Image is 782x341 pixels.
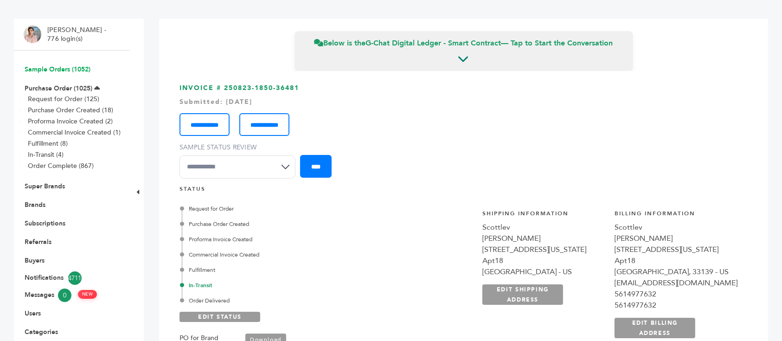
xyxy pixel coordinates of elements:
a: Brands [25,200,45,209]
a: Sample Orders (1052) [25,65,90,74]
div: [GEOGRAPHIC_DATA], 33139 - US [615,266,737,277]
a: EDIT BILLING ADDRESS [615,318,695,338]
a: Subscriptions [25,219,65,228]
h4: Shipping Information [482,210,605,222]
a: Fulfillment (8) [28,139,68,148]
span: Below is the — Tap to Start the Conversation [314,38,613,48]
a: Super Brands [25,182,65,191]
a: Purchase Order Created (18) [28,106,113,115]
a: Buyers [25,256,45,265]
div: Purchase Order Created [182,220,378,228]
a: Referrals [25,238,51,246]
span: NEW [78,290,97,299]
div: Apt18 [615,255,737,266]
div: Order Delivered [182,296,378,305]
div: Scottlev [482,222,605,233]
h4: STATUS [179,185,748,198]
div: 5614977632 [615,289,737,300]
a: EDIT SHIPPING ADDRESS [482,284,563,305]
div: Scottlev [615,222,737,233]
label: Sample Status Review [179,143,300,152]
a: Order Complete (867) [28,161,94,170]
div: [PERSON_NAME] [615,233,737,244]
span: 0 [58,289,71,302]
div: [GEOGRAPHIC_DATA] - US [482,266,605,277]
a: Commercial Invoice Created (1) [28,128,121,137]
div: Submitted: [DATE] [179,97,748,107]
div: [STREET_ADDRESS][US_STATE] [482,244,605,255]
div: Fulfillment [182,266,378,274]
div: Request for Order [182,205,378,213]
a: EDIT STATUS [179,312,260,322]
li: [PERSON_NAME] - 776 login(s) [47,26,109,44]
a: In-Transit (4) [28,150,64,159]
a: Users [25,309,41,318]
a: Categories [25,328,58,336]
div: 5614977632 [615,300,737,311]
div: Apt18 [482,255,605,266]
div: [PERSON_NAME] [482,233,605,244]
a: Purchase Order (1025) [25,84,92,93]
div: [STREET_ADDRESS][US_STATE] [615,244,737,255]
a: Notifications4711 [25,271,119,285]
div: Proforma Invoice Created [182,235,378,244]
a: Messages0 NEW [25,289,119,302]
a: Proforma Invoice Created (2) [28,117,113,126]
div: [EMAIL_ADDRESS][DOMAIN_NAME] [615,277,737,289]
h3: INVOICE # 250823-1850-36481 [179,84,748,185]
strong: G-Chat Digital Ledger - Smart Contract [366,38,501,48]
div: In-Transit [182,281,378,290]
h4: Billing Information [615,210,737,222]
div: Commercial Invoice Created [182,251,378,259]
a: Request for Order (125) [28,95,99,103]
span: 4711 [68,271,82,285]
